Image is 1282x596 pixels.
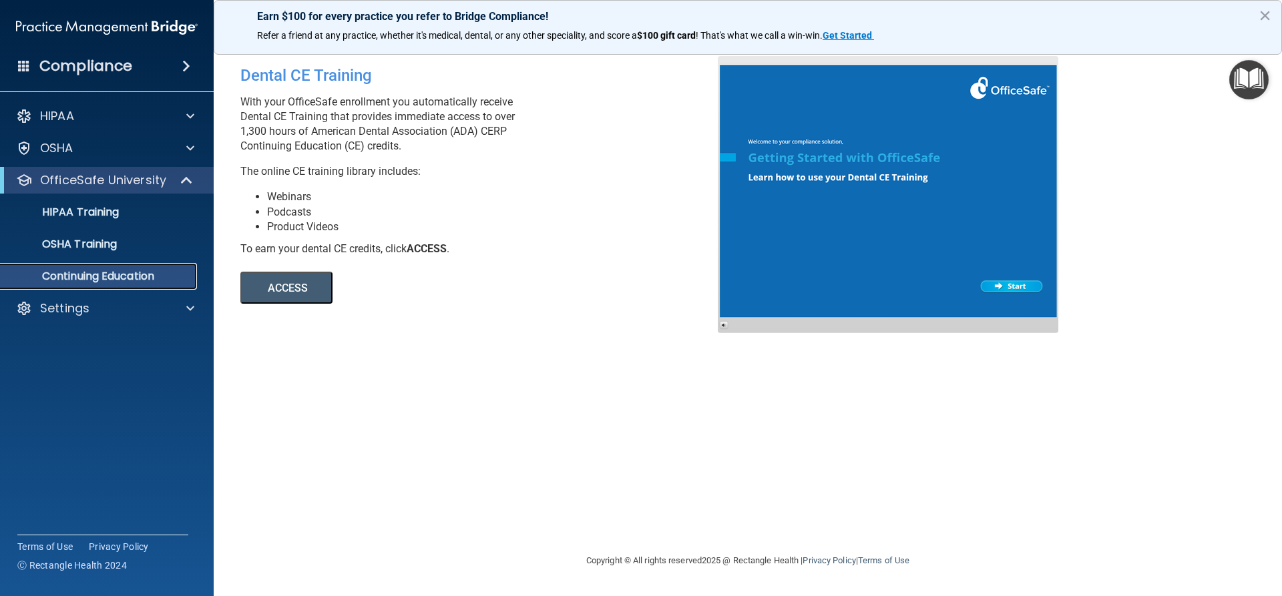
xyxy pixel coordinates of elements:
[17,559,127,572] span: Ⓒ Rectangle Health 2024
[9,206,119,219] p: HIPAA Training
[637,30,696,41] strong: $100 gift card
[1229,60,1269,99] button: Open Resource Center
[39,57,132,75] h4: Compliance
[9,238,117,251] p: OSHA Training
[803,555,855,565] a: Privacy Policy
[40,300,89,316] p: Settings
[89,540,149,553] a: Privacy Policy
[17,540,73,553] a: Terms of Use
[40,140,73,156] p: OSHA
[16,300,194,316] a: Settings
[9,270,191,283] p: Continuing Education
[823,30,874,41] a: Get Started
[16,108,194,124] a: HIPAA
[240,56,728,95] div: Dental CE Training
[40,172,166,188] p: OfficeSafe University
[823,30,872,41] strong: Get Started
[240,242,728,256] div: To earn your dental CE credits, click .
[267,205,728,220] li: Podcasts
[240,164,728,179] p: The online CE training library includes:
[858,555,909,565] a: Terms of Use
[16,172,194,188] a: OfficeSafe University
[240,272,333,304] button: ACCESS
[257,30,637,41] span: Refer a friend at any practice, whether it's medical, dental, or any other speciality, and score a
[16,14,198,41] img: PMB logo
[257,10,1239,23] p: Earn $100 for every practice you refer to Bridge Compliance!
[16,140,194,156] a: OSHA
[267,190,728,204] li: Webinars
[240,284,606,294] a: ACCESS
[1259,5,1271,26] button: Close
[40,108,74,124] p: HIPAA
[267,220,728,234] li: Product Videos
[504,539,992,582] div: Copyright © All rights reserved 2025 @ Rectangle Health | |
[240,95,728,154] p: With your OfficeSafe enrollment you automatically receive Dental CE Training that provides immedi...
[696,30,823,41] span: ! That's what we call a win-win.
[407,242,447,255] b: ACCESS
